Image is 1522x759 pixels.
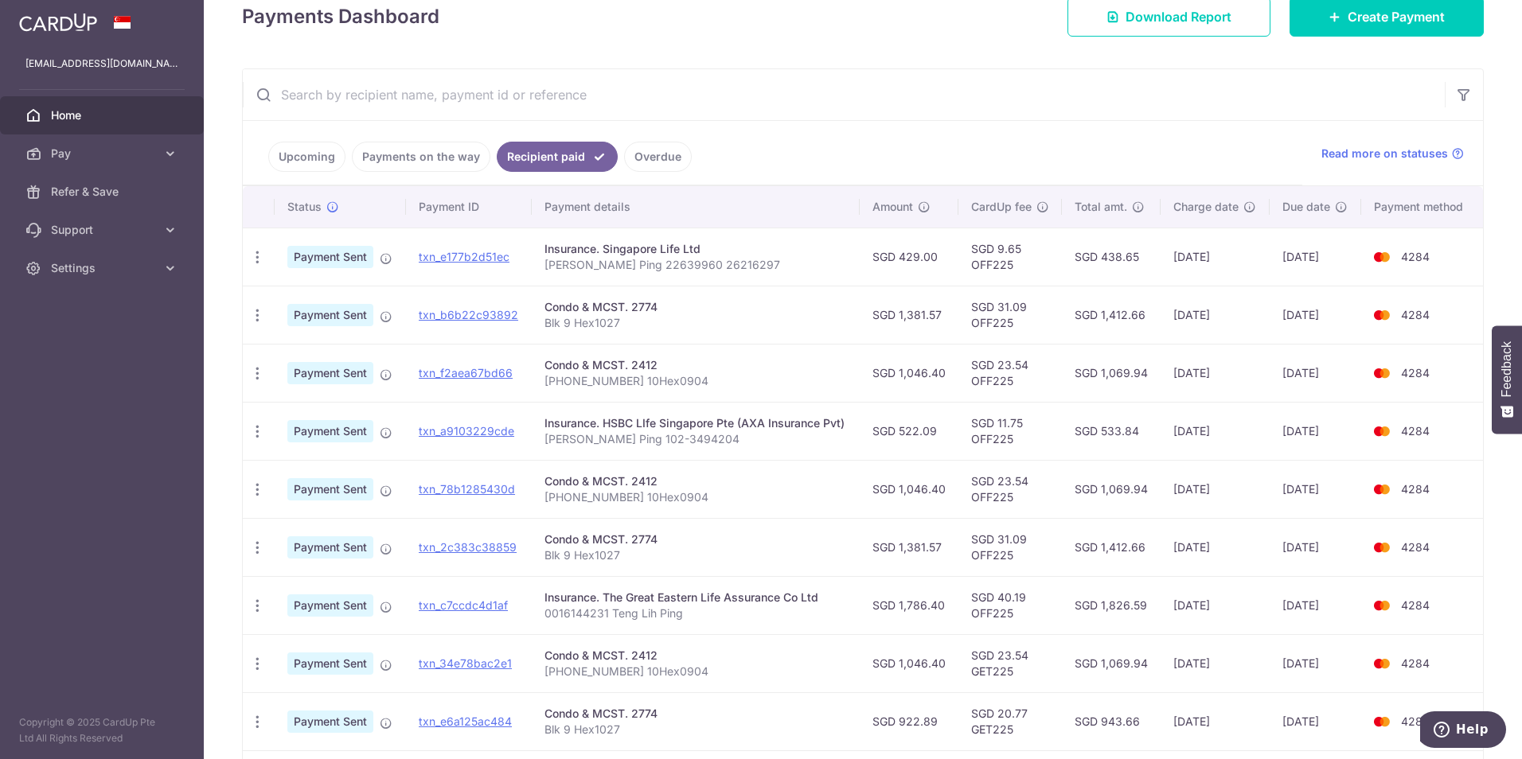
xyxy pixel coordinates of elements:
[19,13,97,32] img: CardUp
[419,308,518,321] a: txn_b6b22c93892
[51,107,156,123] span: Home
[1321,146,1464,162] a: Read more on statuses
[958,460,1062,518] td: SGD 23.54 OFF225
[860,576,958,634] td: SGD 1,786.40
[544,706,847,722] div: Condo & MCST. 2774
[406,186,532,228] th: Payment ID
[860,228,958,286] td: SGD 429.00
[860,286,958,344] td: SGD 1,381.57
[51,184,156,200] span: Refer & Save
[1161,634,1270,692] td: [DATE]
[419,598,508,612] a: txn_c7ccdc4d1af
[419,250,509,263] a: txn_e177b2d51ec
[419,482,515,496] a: txn_78b1285430d
[1161,228,1270,286] td: [DATE]
[1366,422,1398,441] img: Bank Card
[958,344,1062,402] td: SGD 23.54 OFF225
[1161,692,1270,750] td: [DATE]
[1401,714,1430,728] span: 4284
[497,142,618,172] a: Recipient paid
[1366,596,1398,615] img: Bank Card
[860,402,958,460] td: SGD 522.09
[419,424,514,438] a: txn_a9103229cde
[1366,364,1398,383] img: Bank Card
[51,260,156,276] span: Settings
[1173,199,1239,215] span: Charge date
[1062,634,1161,692] td: SGD 1,069.94
[958,634,1062,692] td: SGD 23.54 GET225
[1075,199,1127,215] span: Total amt.
[532,186,860,228] th: Payment details
[1161,402,1270,460] td: [DATE]
[958,692,1062,750] td: SGD 20.77 GET225
[1366,306,1398,325] img: Bank Card
[1401,424,1430,438] span: 4284
[544,547,847,563] p: Blk 9 Hex1027
[1366,480,1398,499] img: Bank Card
[872,199,913,215] span: Amount
[1270,344,1361,402] td: [DATE]
[544,415,847,431] div: Insurance. HSBC LIfe Singapore Pte (AXA Insurance Pvt)
[1401,366,1430,379] span: 4284
[1401,482,1430,496] span: 4284
[1401,250,1430,263] span: 4284
[1161,518,1270,576] td: [DATE]
[1126,7,1231,26] span: Download Report
[287,710,373,733] span: Payment Sent
[544,241,847,257] div: Insurance. Singapore Life Ltd
[544,605,847,621] p: 0016144231 Teng Lih Ping
[1161,576,1270,634] td: [DATE]
[287,594,373,617] span: Payment Sent
[1366,654,1398,673] img: Bank Card
[1270,286,1361,344] td: [DATE]
[1401,598,1430,612] span: 4284
[958,402,1062,460] td: SGD 11.75 OFF225
[860,634,958,692] td: SGD 1,046.40
[1270,402,1361,460] td: [DATE]
[1062,344,1161,402] td: SGD 1,069.94
[1161,344,1270,402] td: [DATE]
[287,536,373,559] span: Payment Sent
[860,692,958,750] td: SGD 922.89
[544,357,847,373] div: Condo & MCST. 2412
[544,373,847,389] p: [PHONE_NUMBER] 10Hex0904
[1321,146,1448,162] span: Read more on statuses
[544,590,847,605] div: Insurance. The Great Eastern Life Assurance Co Ltd
[971,199,1032,215] span: CardUp fee
[287,362,373,384] span: Payment Sent
[51,222,156,238] span: Support
[1270,576,1361,634] td: [DATE]
[1062,576,1161,634] td: SGD 1,826.59
[860,460,958,518] td: SGD 1,046.40
[860,518,958,576] td: SGD 1,381.57
[1492,325,1522,434] button: Feedback - Show survey
[352,142,490,172] a: Payments on the way
[1270,460,1361,518] td: [DATE]
[1270,518,1361,576] td: [DATE]
[1161,286,1270,344] td: [DATE]
[544,315,847,331] p: Blk 9 Hex1027
[1282,199,1330,215] span: Due date
[1401,308,1430,321] span: 4284
[1420,711,1506,751] iframe: Opens a widget where you can find more information
[1062,402,1161,460] td: SGD 533.84
[1062,228,1161,286] td: SGD 438.65
[1270,692,1361,750] td: [DATE]
[544,431,847,447] p: [PERSON_NAME] Ping 102-3494204
[958,228,1062,286] td: SGD 9.65 OFF225
[958,286,1062,344] td: SGD 31.09 OFF225
[419,540,517,554] a: txn_2c383c38859
[1062,692,1161,750] td: SGD 943.66
[243,69,1445,120] input: Search by recipient name, payment id or reference
[1062,460,1161,518] td: SGD 1,069.94
[419,656,512,670] a: txn_34e78bac2e1
[287,652,373,675] span: Payment Sent
[287,478,373,500] span: Payment Sent
[1366,538,1398,557] img: Bank Card
[1270,634,1361,692] td: [DATE]
[544,473,847,489] div: Condo & MCST. 2412
[958,518,1062,576] td: SGD 31.09 OFF225
[544,664,847,679] p: [PHONE_NUMBER] 10Hex0904
[419,366,513,379] a: txn_f2aea67bd66
[544,722,847,738] p: Blk 9 Hex1027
